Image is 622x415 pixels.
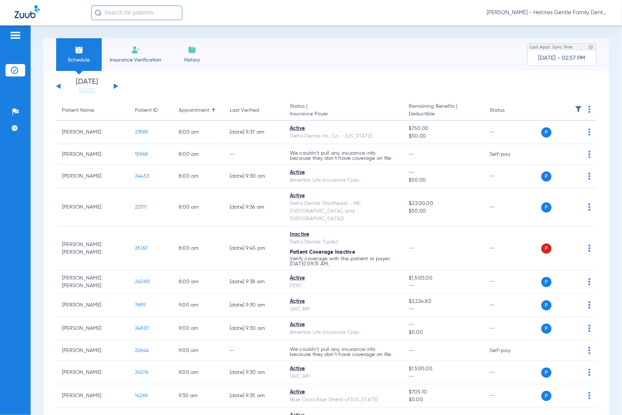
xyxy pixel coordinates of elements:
[290,365,397,373] div: Active
[290,305,397,313] div: UHC API
[56,361,129,384] td: [PERSON_NAME]
[588,106,591,113] img: group-dot-blue.svg
[409,282,478,290] span: --
[409,388,478,396] span: $705.10
[290,298,397,305] div: Active
[135,246,148,251] span: 25167
[91,5,182,20] input: Search for patients
[290,256,397,266] p: Verify coverage with the patient or payer. [DATE] 09:31 AM.
[484,340,533,361] td: Self-pay
[95,9,101,16] img: Search Icon
[173,188,224,227] td: 8:00 AM
[179,107,218,114] div: Appointment
[575,106,582,113] img: filter.svg
[290,250,355,255] span: Patient Coverage Inactive
[135,107,167,114] div: Patient ID
[539,55,586,62] span: [DATE] - 02:57 PM
[62,56,96,64] span: Schedule
[135,393,148,398] span: 14269
[56,121,129,144] td: [PERSON_NAME]
[56,317,129,340] td: [PERSON_NAME]
[75,46,83,54] img: Schedule
[107,56,164,64] span: Insurance Verification
[290,192,397,200] div: Active
[135,130,148,135] span: 23969
[62,107,94,114] div: Patient Name
[484,121,533,144] td: --
[62,107,123,114] div: Patient Name
[56,340,129,361] td: [PERSON_NAME]
[290,282,397,290] div: DDIC
[586,380,622,415] div: Chat Widget
[224,121,284,144] td: [DATE] 9:37 AM
[588,173,591,180] img: group-dot-blue.svg
[179,107,209,114] div: Appointment
[173,144,224,165] td: 8:00 AM
[588,301,591,309] img: group-dot-blue.svg
[56,384,129,408] td: [PERSON_NAME]
[541,324,552,334] span: P
[56,165,129,188] td: [PERSON_NAME]
[409,365,478,373] span: $1,500.00
[290,329,397,336] div: Ameritas Life Insurance Corp.
[588,325,591,332] img: group-dot-blue.svg
[409,348,414,353] span: --
[588,245,591,252] img: group-dot-blue.svg
[541,391,552,401] span: P
[224,361,284,384] td: [DATE] 9:30 AM
[290,396,397,404] div: Blue Cross Blue Shield of [US_STATE]
[403,100,484,121] th: Remaining Benefits |
[290,388,397,396] div: Active
[409,298,478,305] span: $2,224.80
[175,56,209,64] span: History
[588,369,591,376] img: group-dot-blue.svg
[56,227,129,270] td: [PERSON_NAME] [PERSON_NAME]
[230,107,259,114] div: Last Verified
[409,110,478,118] span: Deductible
[135,326,149,331] span: 24801
[290,169,397,177] div: Active
[15,5,40,18] img: Zuub Logo
[9,31,21,40] img: hamburger-icon
[588,129,591,136] img: group-dot-blue.svg
[484,270,533,294] td: --
[484,188,533,227] td: --
[224,340,284,361] td: --
[290,133,397,140] div: Delta Dental Ins. Co. - [US_STATE]
[541,368,552,378] span: P
[409,133,478,140] span: $50.00
[290,200,397,223] div: Delta Dental (Northeast - ME, [GEOGRAPHIC_DATA], and [GEOGRAPHIC_DATA])
[541,171,552,182] span: P
[56,294,129,317] td: [PERSON_NAME]
[65,87,109,94] a: [DATE]
[409,200,478,207] span: $2,500.00
[135,152,148,157] span: 15968
[290,321,397,329] div: Active
[284,100,403,121] th: Status |
[173,294,224,317] td: 9:00 AM
[588,278,591,285] img: group-dot-blue.svg
[173,227,224,270] td: 8:00 AM
[541,127,552,138] span: P
[409,207,478,215] span: $50.00
[588,203,591,211] img: group-dot-blue.svg
[56,270,129,294] td: [PERSON_NAME] [PERSON_NAME]
[224,317,284,340] td: [DATE] 9:30 AM
[135,303,145,308] span: 7699
[409,373,478,380] span: --
[224,294,284,317] td: [DATE] 9:30 AM
[173,121,224,144] td: 8:00 AM
[541,277,552,287] span: P
[224,270,284,294] td: [DATE] 9:38 AM
[56,144,129,165] td: [PERSON_NAME]
[224,165,284,188] td: [DATE] 9:30 AM
[409,396,478,404] span: $0.00
[224,227,284,270] td: [DATE] 9:45 PM
[135,174,149,179] span: 24453
[135,205,147,210] span: 22311
[541,202,552,213] span: P
[409,246,414,251] span: --
[188,46,197,54] img: History
[230,107,278,114] div: Last Verified
[484,144,533,165] td: Self-pay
